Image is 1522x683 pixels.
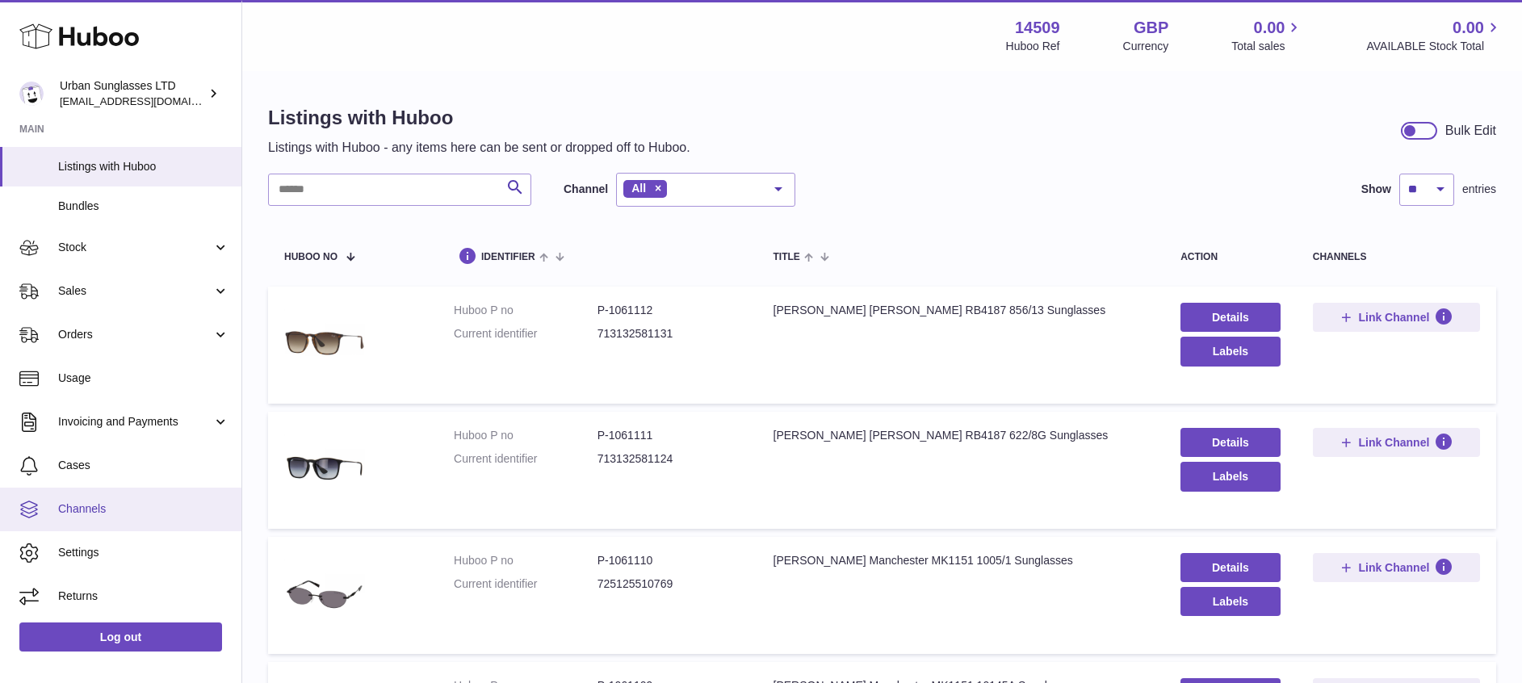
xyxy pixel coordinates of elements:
a: Log out [19,622,222,652]
label: Show [1361,182,1391,197]
a: 0.00 Total sales [1231,17,1303,54]
span: 0.00 [1453,17,1484,39]
span: Stock [58,240,212,255]
img: internalAdmin-14509@internal.huboo.com [19,82,44,106]
span: entries [1462,182,1496,197]
div: Huboo Ref [1006,39,1060,54]
button: Labels [1180,337,1281,366]
span: Sales [58,283,212,299]
button: Link Channel [1313,303,1480,332]
dt: Huboo P no [454,553,597,568]
span: Total sales [1231,39,1303,54]
span: Cases [58,458,229,473]
dd: 725125510769 [597,576,741,592]
span: Returns [58,589,229,604]
dt: Current identifier [454,451,597,467]
span: Link Channel [1358,560,1429,575]
span: Channels [58,501,229,517]
div: [PERSON_NAME] Manchester MK1151 1005/1 Sunglasses [774,553,1149,568]
span: Bundles [58,199,229,214]
span: Listings with Huboo [58,159,229,174]
button: Labels [1180,587,1281,616]
dt: Huboo P no [454,303,597,318]
span: Link Channel [1358,310,1429,325]
button: Link Channel [1313,553,1480,582]
img: Ray-Ban Chris RB4187 622/8G Sunglasses [284,428,365,509]
dd: P-1061112 [597,303,741,318]
span: title [774,252,800,262]
div: action [1180,252,1281,262]
span: [EMAIL_ADDRESS][DOMAIN_NAME] [60,94,237,107]
div: [PERSON_NAME] [PERSON_NAME] RB4187 856/13 Sunglasses [774,303,1149,318]
span: 0.00 [1254,17,1285,39]
strong: GBP [1134,17,1168,39]
dt: Current identifier [454,576,597,592]
div: channels [1313,252,1480,262]
h1: Listings with Huboo [268,105,690,131]
button: Labels [1180,462,1281,491]
a: Details [1180,428,1281,457]
div: Currency [1123,39,1169,54]
dt: Huboo P no [454,428,597,443]
p: Listings with Huboo - any items here can be sent or dropped off to Huboo. [268,139,690,157]
span: identifier [481,252,535,262]
dd: 713132581124 [597,451,741,467]
div: Urban Sunglasses LTD [60,78,205,109]
span: All [631,182,646,195]
img: Ray-Ban Chris RB4187 856/13 Sunglasses [284,303,365,383]
dd: P-1061110 [597,553,741,568]
strong: 14509 [1015,17,1060,39]
dd: P-1061111 [597,428,741,443]
a: Details [1180,303,1281,332]
img: Michael Kors Manchester MK1151 1005/1 Sunglasses [284,553,365,634]
span: Huboo no [284,252,338,262]
span: Invoicing and Payments [58,414,212,429]
a: Details [1180,553,1281,582]
dd: 713132581131 [597,326,741,341]
label: Channel [564,182,608,197]
div: Bulk Edit [1445,122,1496,140]
span: Orders [58,327,212,342]
a: 0.00 AVAILABLE Stock Total [1366,17,1503,54]
span: AVAILABLE Stock Total [1366,39,1503,54]
button: Link Channel [1313,428,1480,457]
span: Usage [58,371,229,386]
div: [PERSON_NAME] [PERSON_NAME] RB4187 622/8G Sunglasses [774,428,1149,443]
span: Settings [58,545,229,560]
dt: Current identifier [454,326,597,341]
span: Link Channel [1358,435,1429,450]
